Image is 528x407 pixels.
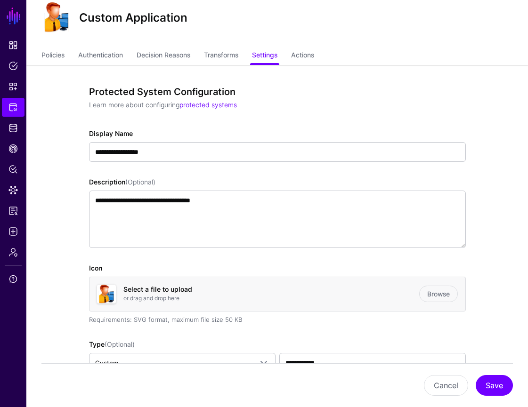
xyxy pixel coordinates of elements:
button: Cancel [424,375,468,396]
a: Actions [291,47,314,65]
h2: Custom Application [79,11,187,24]
p: or drag and drop here [123,294,419,303]
a: SGNL [6,6,22,26]
h4: Select a file to upload [123,286,419,294]
a: protected systems [179,101,237,109]
span: Identity Data Fabric [8,123,18,133]
img: svg+xml;base64,PHN2ZyB3aWR0aD0iOTgiIGhlaWdodD0iMTIyIiB2aWV3Qm94PSIwIDAgOTggMTIyIiBmaWxsPSJub25lIi... [41,2,72,32]
a: Snippets [2,77,24,96]
h3: Protected System Configuration [89,86,458,97]
span: Snippets [8,82,18,91]
span: Policies [8,61,18,71]
a: Policies [2,56,24,75]
span: Data Lens [8,185,18,195]
a: Policy Lens [2,160,24,179]
a: Settings [252,47,277,65]
button: Save [476,375,513,396]
a: Identity Data Fabric [2,119,24,137]
label: Description [89,177,155,187]
span: Protected Systems [8,103,18,112]
p: Learn more about configuring [89,100,458,110]
a: Protected Systems [2,98,24,117]
a: Dashboard [2,36,24,55]
label: Icon [89,263,102,273]
span: Policy Lens [8,165,18,174]
span: Admin [8,247,18,257]
span: Custom [95,359,118,367]
span: Reports [8,206,18,215]
a: Logs [2,222,24,241]
div: Requirements: SVG format, maximum file size 50 KB [89,315,466,325]
span: CAEP Hub [8,144,18,153]
a: Policies [41,47,65,65]
a: Authentication [78,47,123,65]
label: Type [89,339,135,349]
a: Admin [2,243,24,262]
img: svg+xml;base64,PHN2ZyB3aWR0aD0iOTgiIGhlaWdodD0iMTIyIiB2aWV3Qm94PSIwIDAgOTggMTIyIiBmaWxsPSJub25lIi... [97,285,116,303]
a: Transforms [204,47,238,65]
label: Display Name [89,128,133,138]
a: Reports [2,201,24,220]
span: Dashboard [8,40,18,50]
a: Data Lens [2,181,24,200]
a: Browse [419,286,458,302]
a: Decision Reasons [137,47,190,65]
span: (Optional) [125,178,155,186]
a: CAEP Hub [2,139,24,158]
span: (Optional) [105,340,135,348]
span: Logs [8,227,18,236]
span: Support [8,274,18,284]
